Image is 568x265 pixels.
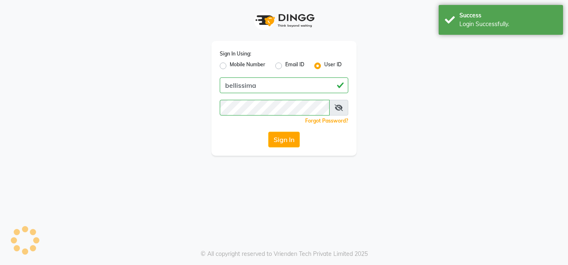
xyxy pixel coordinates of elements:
label: Mobile Number [230,61,265,71]
div: Success [459,11,557,20]
img: logo1.svg [251,8,317,33]
label: Sign In Using: [220,50,251,58]
a: Forgot Password? [305,118,348,124]
input: Username [220,100,330,116]
input: Username [220,77,348,93]
button: Sign In [268,132,300,147]
div: Login Successfully. [459,20,557,29]
label: User ID [324,61,342,71]
label: Email ID [285,61,304,71]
